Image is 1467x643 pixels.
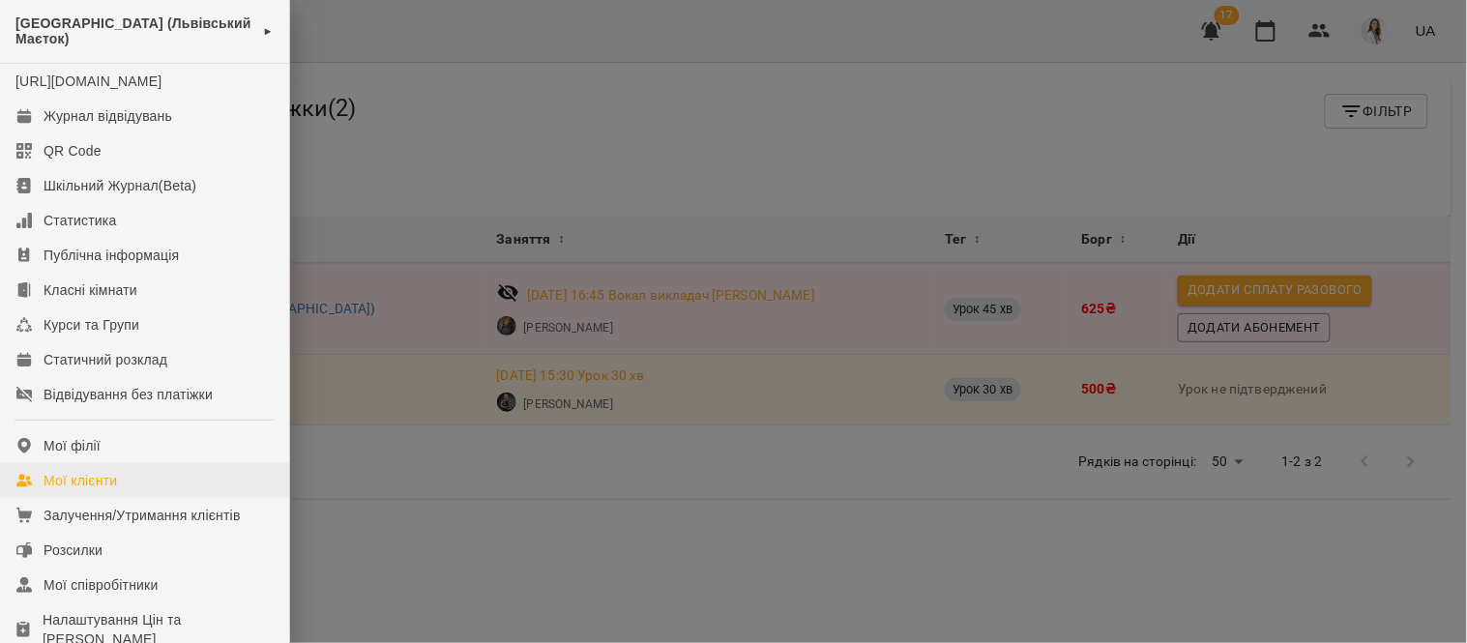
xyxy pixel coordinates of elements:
div: Курси та Групи [44,315,139,335]
div: Залучення/Утримання клієнтів [44,506,241,525]
div: Мої співробітники [44,575,159,595]
div: Мої філії [44,436,101,455]
div: Класні кімнати [44,280,137,300]
div: Шкільний Журнал(Beta) [44,176,196,195]
div: Статичний розклад [44,350,167,369]
div: Публічна інформація [44,246,179,265]
a: [URL][DOMAIN_NAME] [15,73,161,89]
div: Розсилки [44,541,103,560]
div: Журнал відвідувань [44,106,172,126]
div: QR Code [44,141,102,161]
div: Відвідування без платіжки [44,385,213,404]
div: Статистика [44,211,117,230]
span: ► [263,23,274,39]
div: Мої клієнти [44,471,117,490]
span: [GEOGRAPHIC_DATA] (Львівський Маєток) [15,15,253,47]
